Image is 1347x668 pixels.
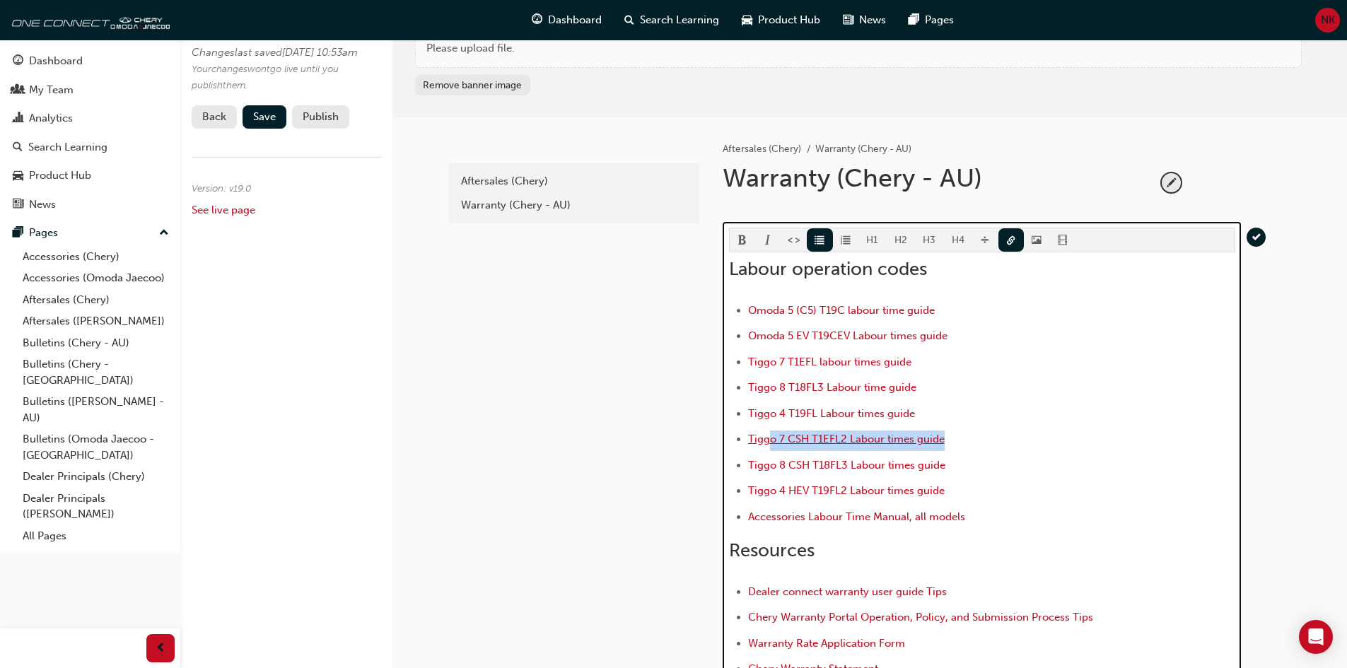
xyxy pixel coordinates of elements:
a: Tiggo 4 T19FL Labour times guide [748,407,915,420]
a: Tiggo 8 CSH T18FL3 Labour times guide [748,459,945,471]
span: chart-icon [13,112,23,125]
button: video-icon [1050,228,1076,252]
div: Warranty (Chery - AU) [723,163,1156,205]
a: See live page [192,204,255,216]
a: Aftersales (Chery) [723,143,801,155]
span: format_bold-icon [737,235,747,247]
button: link-icon [998,228,1025,252]
span: guage-icon [13,55,23,68]
span: link-icon [1006,235,1016,247]
button: image-icon [1024,228,1050,252]
div: My Team [29,82,74,98]
a: Omoda 5 (C5) T19C labour time guide [748,304,935,317]
div: Search Learning [28,139,107,156]
a: Accessories (Chery) [17,246,175,268]
span: news-icon [843,11,853,29]
div: News [29,197,56,213]
a: Bulletins (Chery - [GEOGRAPHIC_DATA]) [17,353,175,391]
span: image-icon [1032,235,1042,247]
a: Dealer Principals (Chery) [17,466,175,488]
span: format_monospace-icon [789,235,799,247]
span: video-icon [1058,235,1068,247]
span: format_italic-icon [763,235,773,247]
a: search-iconSearch Learning [613,6,730,35]
a: Tiggo 7 T1EFL labour times guide [748,356,911,368]
div: Warranty (Chery - AU) [461,197,687,213]
span: Your changes won t go live until you publish them . [192,63,339,92]
div: Aftersales (Chery) [461,173,687,189]
a: News [6,192,175,218]
button: Publish [292,105,349,129]
div: Drag a file here or click to select a filePlease upload file. [415,13,1302,68]
span: tick-icon [1247,228,1266,247]
span: NK [1321,12,1335,28]
button: DashboardMy TeamAnalyticsSearch LearningProduct HubNews [6,45,175,220]
a: Chery Warranty Portal Operation, Policy, and Submission Process Tips [748,611,1093,623]
button: Save [243,105,286,129]
span: search-icon [13,141,23,154]
a: Bulletins (Chery - AU) [17,332,175,354]
span: divider-icon [980,235,990,247]
a: Tiggo 8 T18FL3 Labour time guide [748,381,916,394]
button: format_ol-icon [833,228,859,252]
span: Labour operation codes [729,258,927,280]
span: News [859,12,886,28]
p: Please upload file. [426,40,613,57]
button: pencil-icon [1162,173,1181,192]
span: Resources [729,539,815,561]
div: Dashboard [29,53,83,69]
span: Warranty Rate Application Form [748,637,905,650]
a: Aftersales ([PERSON_NAME]) [17,310,175,332]
span: guage-icon [532,11,542,29]
span: format_ul-icon [815,235,824,247]
a: news-iconNews [832,6,897,35]
a: Warranty (Chery - AU) [454,193,694,218]
a: Dealer connect warranty user guide Tips [748,585,947,598]
a: Dealer Principals ([PERSON_NAME]) [17,488,175,525]
span: prev-icon [156,640,166,657]
span: format_ol-icon [841,235,851,247]
button: divider-icon [972,228,998,252]
div: Product Hub [29,168,91,184]
span: Version: v 19 . 0 [192,182,252,194]
a: pages-iconPages [897,6,965,35]
button: format_ul-icon [807,228,833,252]
button: H3 [915,228,944,252]
button: Pages [6,220,175,246]
a: Accessories Labour Time Manual, all models [748,510,965,523]
a: Bulletins (Omoda Jaecoo - [GEOGRAPHIC_DATA]) [17,428,175,466]
span: search-icon [624,11,634,29]
button: format_italic-icon [755,228,781,252]
span: news-icon [13,199,23,211]
li: Warranty (Chery - AU) [815,141,911,158]
button: Remove banner image [415,75,530,95]
span: Pages [925,12,954,28]
a: Dashboard [6,48,175,74]
a: car-iconProduct Hub [730,6,832,35]
div: Analytics [29,110,73,127]
span: people-icon [13,84,23,97]
span: Search Learning [640,12,719,28]
div: Pages [29,225,58,241]
span: Save [253,110,276,123]
a: My Team [6,77,175,103]
button: format_monospace-icon [781,228,807,252]
a: Tiggo 4 HEV T19FL2 Labour times guide [748,484,945,497]
img: oneconnect [7,6,170,34]
span: car-icon [13,170,23,182]
span: up-icon [159,224,169,242]
a: Omoda 5 EV T19CEV Labour times guide [748,329,947,342]
button: NK [1315,8,1340,33]
a: Bulletins ([PERSON_NAME] - AU) [17,391,175,428]
button: format_bold-icon [730,228,756,252]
